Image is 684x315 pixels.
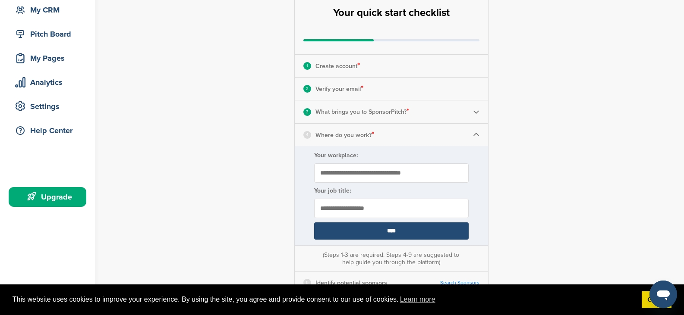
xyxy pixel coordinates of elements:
p: Create account [315,60,360,72]
a: Upgrade [9,187,86,207]
p: Where do you work? [315,129,374,140]
div: 1 [303,62,311,70]
div: Upgrade [13,189,86,205]
a: My Pages [9,48,86,68]
div: 2 [303,85,311,93]
div: 4 [303,131,311,139]
span: This website uses cookies to improve your experience. By using the site, you agree and provide co... [13,293,635,306]
div: Settings [13,99,86,114]
a: Analytics [9,72,86,92]
a: Search Sponsors [440,280,479,286]
a: Settings [9,97,86,116]
div: Help Center [13,123,86,138]
a: Help Center [9,121,86,140]
div: Analytics [13,75,86,90]
label: Your job title: [314,187,469,194]
h2: Your quick start checklist [333,3,450,22]
iframe: Button to launch messaging window [649,281,677,308]
div: My CRM [13,2,86,18]
div: 5 [303,279,311,287]
div: My Pages [13,50,86,66]
p: What brings you to SponsorPitch? [315,106,409,117]
a: Pitch Board [9,24,86,44]
div: (Steps 1-3 are required. Steps 4-9 are suggested to help guide you through the platform) [321,251,461,266]
a: learn more about cookies [399,293,437,306]
img: Checklist arrow 2 [473,109,479,115]
div: 3 [303,108,311,116]
p: Identify potential sponsors [315,278,387,288]
p: Verify your email [315,83,363,94]
a: dismiss cookie message [642,291,671,309]
img: Checklist arrow 1 [473,131,479,138]
label: Your workplace: [314,152,469,159]
div: Pitch Board [13,26,86,42]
